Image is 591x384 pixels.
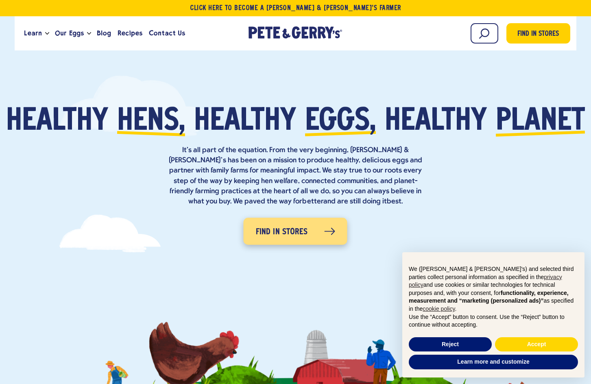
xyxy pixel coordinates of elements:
span: Recipes [118,28,142,38]
button: Reject [409,337,492,352]
span: hens, [117,107,185,137]
span: Our Eggs [55,28,83,38]
a: Our Eggs [52,22,87,44]
span: Find in Stores [517,29,559,40]
a: Blog [94,22,114,44]
a: Find in Stores [244,218,347,244]
strong: best [387,198,401,205]
a: Find in Stores [506,23,570,44]
button: Open the dropdown menu for Our Eggs [87,32,91,35]
span: healthy [194,107,296,137]
p: It’s all part of the equation. From the very beginning, [PERSON_NAME] & [PERSON_NAME]’s has been ... [166,145,426,207]
p: We ([PERSON_NAME] & [PERSON_NAME]'s) and selected third parties collect personal information as s... [409,265,578,313]
span: healthy [385,107,487,137]
span: Contact Us [149,28,185,38]
span: Find in Stores [256,226,308,239]
strong: better [302,198,323,205]
a: Contact Us [146,22,188,44]
input: Search [471,23,498,44]
button: Open the dropdown menu for Learn [45,32,49,35]
a: cookie policy [423,305,455,312]
span: Blog [97,28,111,38]
a: Recipes [114,22,146,44]
button: Learn more and customize [409,355,578,369]
button: Accept [495,337,578,352]
span: planet [496,107,585,137]
span: eggs, [305,107,376,137]
p: Use the “Accept” button to consent. Use the “Reject” button to continue without accepting. [409,313,578,329]
span: Healthy [6,107,108,137]
a: Learn [21,22,45,44]
span: Learn [24,28,42,38]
